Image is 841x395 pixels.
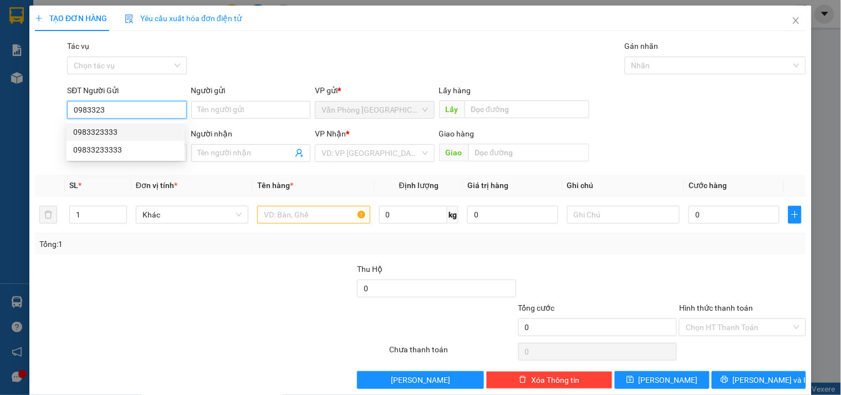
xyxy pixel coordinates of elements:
[712,371,806,389] button: printer[PERSON_NAME] và In
[625,42,659,50] label: Gán nhãn
[467,206,558,224] input: 0
[721,376,728,384] span: printer
[322,102,427,118] span: Văn Phòng Tân Phú
[295,149,304,158] span: user-add
[615,371,709,389] button: save[PERSON_NAME]
[567,206,680,224] input: Ghi Chú
[467,181,508,190] span: Giá trị hàng
[191,128,310,140] div: Người nhận
[439,100,465,118] span: Lấy
[486,371,613,389] button: deleteXóa Thông tin
[439,144,468,161] span: Giao
[73,144,178,156] div: 09833233333
[531,374,579,386] span: Xóa Thông tin
[789,210,801,219] span: plus
[733,374,811,386] span: [PERSON_NAME] và In
[67,84,186,97] div: SĐT Người Gửi
[518,303,555,312] span: Tổng cước
[792,16,801,25] span: close
[563,175,684,196] th: Ghi chú
[67,141,185,159] div: 09833233333
[35,14,43,22] span: plus
[39,238,325,250] div: Tổng: 1
[67,42,89,50] label: Tác vụ
[67,123,185,141] div: 0983323333
[439,86,471,95] span: Lấy hàng
[142,206,242,223] span: Khác
[73,126,178,138] div: 0983323333
[519,376,527,384] span: delete
[125,14,134,23] img: icon
[391,374,450,386] span: [PERSON_NAME]
[257,206,370,224] input: VD: Bàn, Ghế
[781,6,812,37] button: Close
[679,303,753,312] label: Hình thức thanh toán
[39,206,57,224] button: delete
[315,84,434,97] div: VP gửi
[465,100,589,118] input: Dọc đường
[315,129,346,138] span: VP Nhận
[357,371,483,389] button: [PERSON_NAME]
[639,374,698,386] span: [PERSON_NAME]
[626,376,634,384] span: save
[136,181,177,190] span: Đơn vị tính
[468,144,589,161] input: Dọc đường
[257,181,293,190] span: Tên hàng
[69,181,78,190] span: SL
[35,14,107,23] span: TẠO ĐƠN HÀNG
[689,181,727,190] span: Cước hàng
[388,343,517,363] div: Chưa thanh toán
[439,129,475,138] span: Giao hàng
[447,206,458,224] span: kg
[125,14,242,23] span: Yêu cầu xuất hóa đơn điện tử
[788,206,802,224] button: plus
[399,181,439,190] span: Định lượng
[191,84,310,97] div: Người gửi
[357,265,383,274] span: Thu Hộ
